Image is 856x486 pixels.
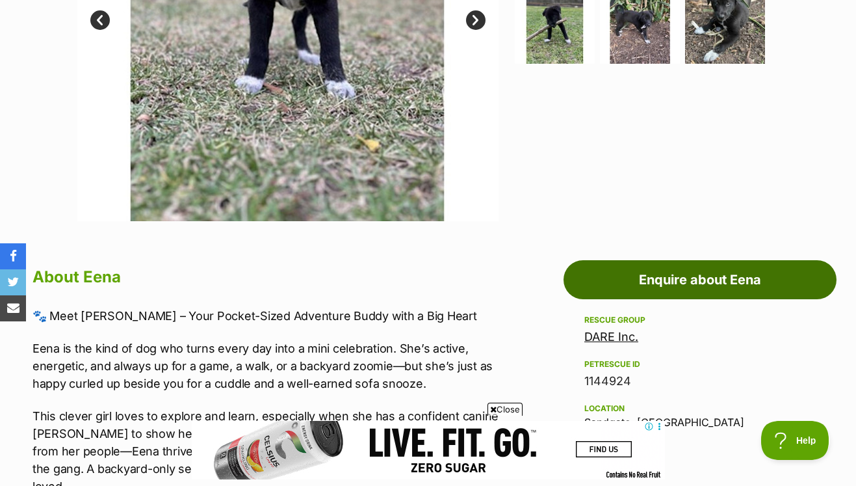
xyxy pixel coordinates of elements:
p: Eena is the kind of dog who turns every day into a mini celebration. She’s active, energetic, and... [32,340,510,392]
div: Sandgate, [GEOGRAPHIC_DATA] [584,401,816,428]
a: Enquire about Eena [564,260,837,299]
span: Close [487,403,523,416]
a: Next [466,10,486,30]
div: 1144924 [584,372,816,390]
div: Location [584,403,816,414]
div: 8 weeks [584,454,816,472]
h2: About Eena [32,263,510,291]
div: Rescue group [584,315,816,325]
div: PetRescue ID [584,359,816,370]
p: 🐾 Meet [PERSON_NAME] – Your Pocket-Sized Adventure Buddy with a Big Heart [32,307,510,325]
a: DARE Inc. [584,330,638,344]
iframe: Help Scout Beacon - Open [761,421,830,460]
a: Prev [90,10,110,30]
iframe: Advertisement [192,421,665,479]
div: Age [584,441,816,452]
